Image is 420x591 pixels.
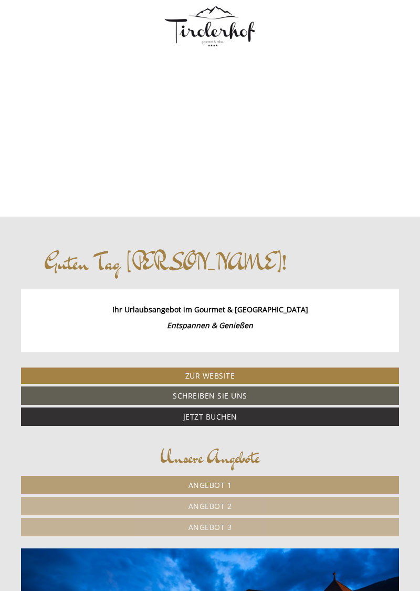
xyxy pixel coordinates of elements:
[188,522,232,532] span: Angebot 3
[188,480,232,490] span: Angebot 1
[21,386,399,405] a: Schreiben Sie uns
[188,501,232,511] span: Angebot 2
[21,444,399,471] div: Unsere Angebote
[21,407,399,426] a: Jetzt buchen
[45,251,287,275] h1: Guten Tag [PERSON_NAME]!
[112,304,308,314] strong: Ihr Urlaubsangebot im Gourmet & [GEOGRAPHIC_DATA]
[167,320,253,330] strong: Entspannen & Genießen
[21,368,399,384] a: Zur Website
